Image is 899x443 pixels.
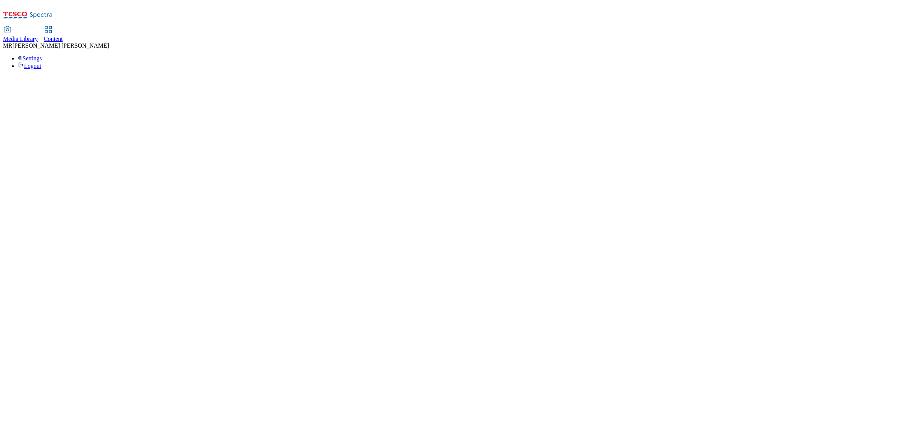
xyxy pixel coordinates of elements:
a: Media Library [3,27,38,42]
a: Settings [18,55,42,62]
a: Logout [18,63,41,69]
span: Content [44,36,63,42]
span: [PERSON_NAME] [PERSON_NAME] [12,42,109,49]
span: MR [3,42,12,49]
a: Content [44,27,63,42]
span: Media Library [3,36,38,42]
